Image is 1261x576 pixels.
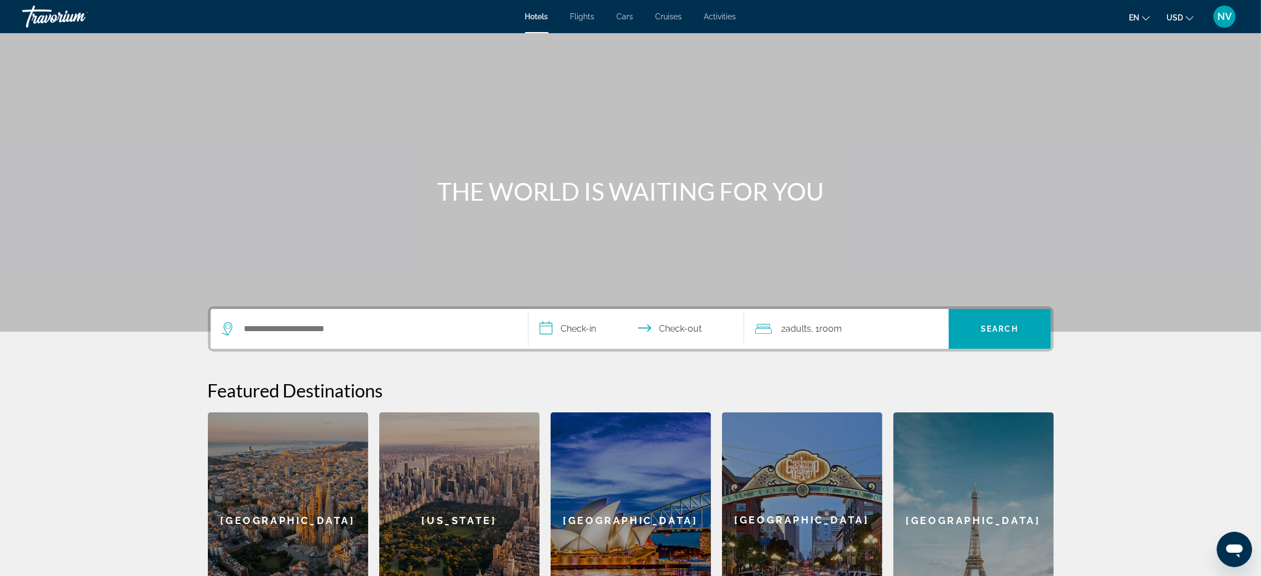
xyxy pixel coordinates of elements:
[949,309,1051,349] button: Search
[617,12,634,21] a: Cars
[820,323,843,334] span: Room
[211,309,1051,349] div: Search widget
[423,177,838,206] h1: THE WORLD IS WAITING FOR YOU
[1166,9,1194,25] button: Change currency
[1217,532,1252,567] iframe: Кнопка для запуску вікна повідомлень
[786,323,812,334] span: Adults
[656,12,682,21] a: Cruises
[782,321,812,337] span: 2
[571,12,595,21] a: Flights
[1129,13,1139,22] span: en
[243,321,511,337] input: Search hotel destination
[525,12,548,21] a: Hotels
[704,12,736,21] a: Activities
[812,321,843,337] span: , 1
[1166,13,1183,22] span: USD
[22,2,133,31] a: Travorium
[744,309,949,349] button: Travelers: 2 adults, 0 children
[981,324,1018,333] span: Search
[1217,11,1232,22] span: NV
[529,309,744,349] button: Select check in and out date
[1210,5,1239,28] button: User Menu
[208,379,1054,401] h2: Featured Destinations
[1129,9,1150,25] button: Change language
